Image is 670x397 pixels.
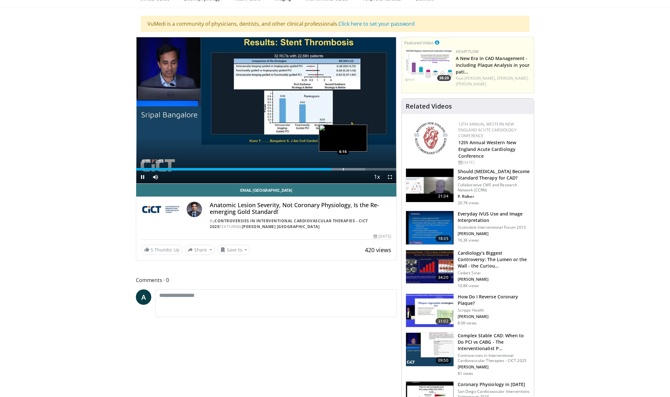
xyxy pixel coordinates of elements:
[436,318,451,324] span: 31:02
[406,294,530,328] a: 31:02 How Do I Reverse Coronary Plaque? Scripps Health [PERSON_NAME] 8.0K views
[142,159,151,164] span: 5:55
[217,245,250,255] button: Save to
[136,289,151,305] a: A
[458,277,530,282] p: [PERSON_NAME]
[185,245,215,255] button: Share
[456,81,486,87] a: [PERSON_NAME]
[406,211,454,244] img: dTBemQywLidgNXR34xMDoxOjA4MTsiGN.150x105_q85_crop-smart_upscale.jpg
[458,294,530,306] h3: How Do I Reverse Coronary Plaque?
[406,211,530,245] a: 18:35 Everyday IVUS Use and Image Interpretation Scottsdale Interventional Forum 2013 [PERSON_NAM...
[374,234,391,239] div: [DATE]
[155,159,163,164] span: 7:53
[152,159,154,164] span: /
[149,171,162,183] button: Mute
[406,169,454,202] img: eb63832d-2f75-457d-8c1a-bbdc90eb409c.150x105_q85_crop-smart_upscale.jpg
[458,314,530,319] p: [PERSON_NAME]
[458,332,530,352] h3: Complex Stable CAD: When to Do PCI vs CABG - The Interventionalist P…
[458,250,530,269] h3: Cardiology’s Biggest Controversy: The Lumen or the Wall - the Curiou…
[458,321,477,326] p: 8.0K views
[458,283,479,288] p: 10.8K views
[464,75,496,81] a: [PERSON_NAME],
[136,168,396,171] div: Progress Bar
[456,55,530,75] a: A New Era in CAD Management - including Plaque Analysis in your pati…
[458,308,530,313] p: Scripps Health
[458,211,530,224] h3: Everyday IVUS Use and Image Interpretation
[456,75,531,87] div: Feat.
[456,49,479,54] a: Heartflow
[406,333,454,366] img: 82c57d68-c47c-48c9-9839-2413b7dd3155.150x105_q85_crop-smart_upscale.jpg
[242,224,320,229] a: [PERSON_NAME] [GEOGRAPHIC_DATA]
[141,245,182,255] a: 5 Thumbs Up
[458,371,473,376] p: 81 views
[210,218,368,229] a: Controversies in Interventional Cardiovascular Therapies - CICT 2025
[406,250,454,284] img: d453240d-5894-4336-be61-abca2891f366.150x105_q85_crop-smart_upscale.jpg
[404,49,453,83] a: 38:20
[406,294,454,327] img: 31adc9e7-5da4-4a43-a07f-d5170cdb9529.150x105_q85_crop-smart_upscale.jpg
[371,171,383,183] button: Playback Rate
[406,332,530,376] a: 09:50 Complex Stable CAD: When to Do PCI vs CABG - The Interventionalist P… Controversies in Inte...
[436,357,451,364] span: 09:50
[136,276,397,284] span: Comments 0
[458,225,530,230] p: Scottsdale Interventional Forum 2013
[406,168,530,206] a: 21:34 Should [MEDICAL_DATA] Become Standard Therapy for CAD? Collaborative CME and Research Netwo...
[458,200,479,206] p: 20.7K views
[141,202,184,217] img: Controversies in Interventional Cardiovascular Therapies - CICT 2025
[404,49,453,83] img: 738d0e2d-290f-4d89-8861-908fb8b721dc.150x105_q85_crop-smart_upscale.jpg
[141,16,529,32] div: VuMedi is a community of physicians, dentists, and other clinical professionals.
[458,270,530,276] p: Cedars Sinai
[437,75,451,81] span: 38:20
[406,102,452,110] h4: Related Videos
[319,125,367,152] img: image.jpeg
[436,235,451,242] span: 18:35
[458,238,479,243] p: 16.3K views
[458,182,530,193] p: Collaborative CME and Research Network (CCRN)
[497,75,529,81] a: [PERSON_NAME],
[458,139,516,159] a: 12th Annual Western New England Acute Cardiology Conference
[458,168,530,181] h3: Should [MEDICAL_DATA] Become Standard Therapy for CAD?
[339,20,415,27] a: Click here to set your password
[436,193,451,199] span: 21:34
[458,160,529,165] div: [DATE]
[210,202,391,216] h4: Anatomic Lesion Severity, Not Coronary Physiology, Is the Re-emerging Gold Standard!
[136,37,396,184] video-js: Video Player
[458,121,516,138] a: 12th Annual Western New England Acute Cardiology Conference
[413,121,449,155] img: 0954f259-7907-4053-a817-32a96463ecc8.png.150x105_q85_autocrop_double_scale_upscale_version-0.2.png
[365,246,391,254] span: 420 views
[436,274,451,281] span: 34:20
[151,247,153,253] span: 5
[458,381,530,388] h3: Coronary Physiology in [DATE]
[458,194,530,199] p: P. Ridker
[383,171,396,183] button: Fullscreen
[187,202,202,217] img: Avatar
[404,40,434,46] small: Featured Video
[458,353,530,363] p: Controversies in Interventional Cardiovascular Therapies - CICT 2025
[406,250,530,288] a: 34:20 Cardiology’s Biggest Controversy: The Lumen or the Wall - the Curiou… Cedars Sinai [PERSON_...
[136,171,149,183] button: Pause
[136,184,396,197] a: Email [GEOGRAPHIC_DATA]
[458,231,530,236] p: [PERSON_NAME]
[458,365,530,370] p: [PERSON_NAME]
[210,218,391,230] div: By FEATURING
